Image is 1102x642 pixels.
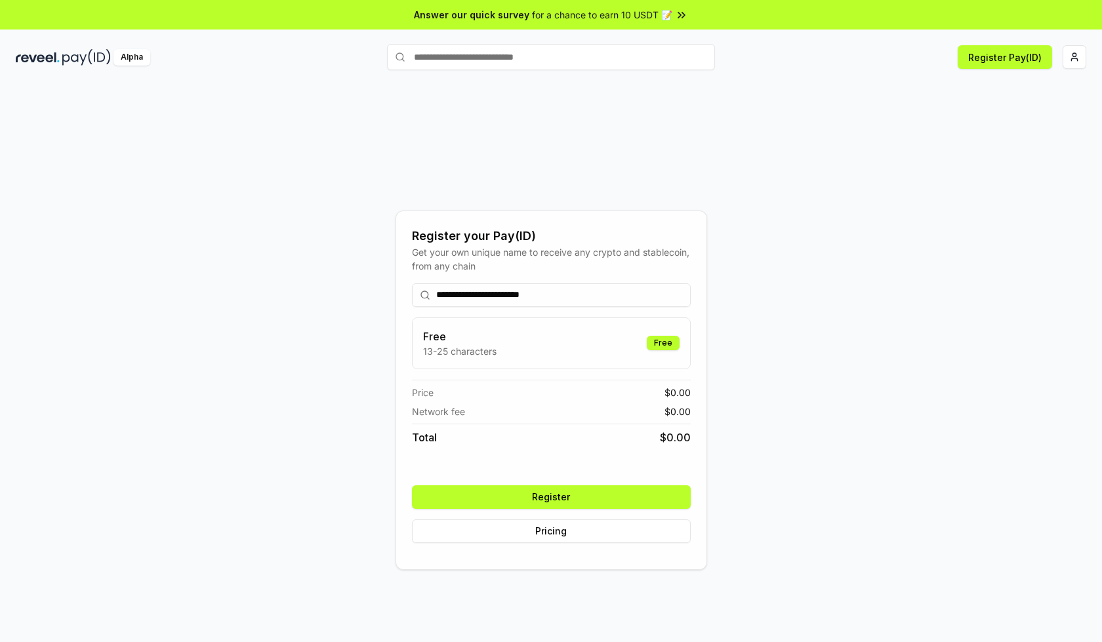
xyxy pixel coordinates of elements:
button: Pricing [412,519,691,543]
div: Get your own unique name to receive any crypto and stablecoin, from any chain [412,245,691,273]
span: $ 0.00 [664,386,691,399]
span: Answer our quick survey [414,8,529,22]
div: Register your Pay(ID) [412,227,691,245]
img: reveel_dark [16,49,60,66]
h3: Free [423,329,497,344]
span: $ 0.00 [664,405,691,418]
span: $ 0.00 [660,430,691,445]
div: Alpha [113,49,150,66]
span: for a chance to earn 10 USDT 📝 [532,8,672,22]
p: 13-25 characters [423,344,497,358]
button: Register [412,485,691,509]
span: Total [412,430,437,445]
button: Register Pay(ID) [958,45,1052,69]
span: Price [412,386,434,399]
div: Free [647,336,680,350]
img: pay_id [62,49,111,66]
span: Network fee [412,405,465,418]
